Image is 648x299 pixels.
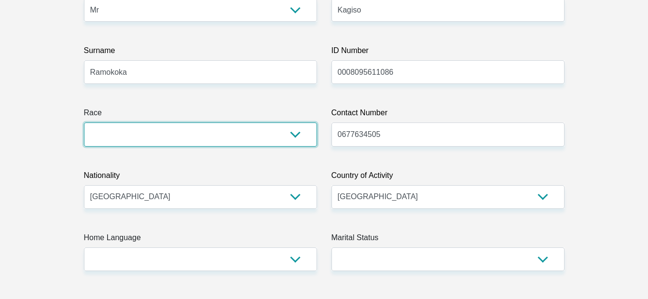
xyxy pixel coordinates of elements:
[84,107,317,122] label: Race
[331,60,565,84] input: ID Number
[84,45,317,60] label: Surname
[84,60,317,84] input: Surname
[331,232,565,247] label: Marital Status
[331,122,565,146] input: Contact Number
[84,232,317,247] label: Home Language
[331,107,565,122] label: Contact Number
[331,170,565,185] label: Country of Activity
[84,170,317,185] label: Nationality
[331,45,565,60] label: ID Number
